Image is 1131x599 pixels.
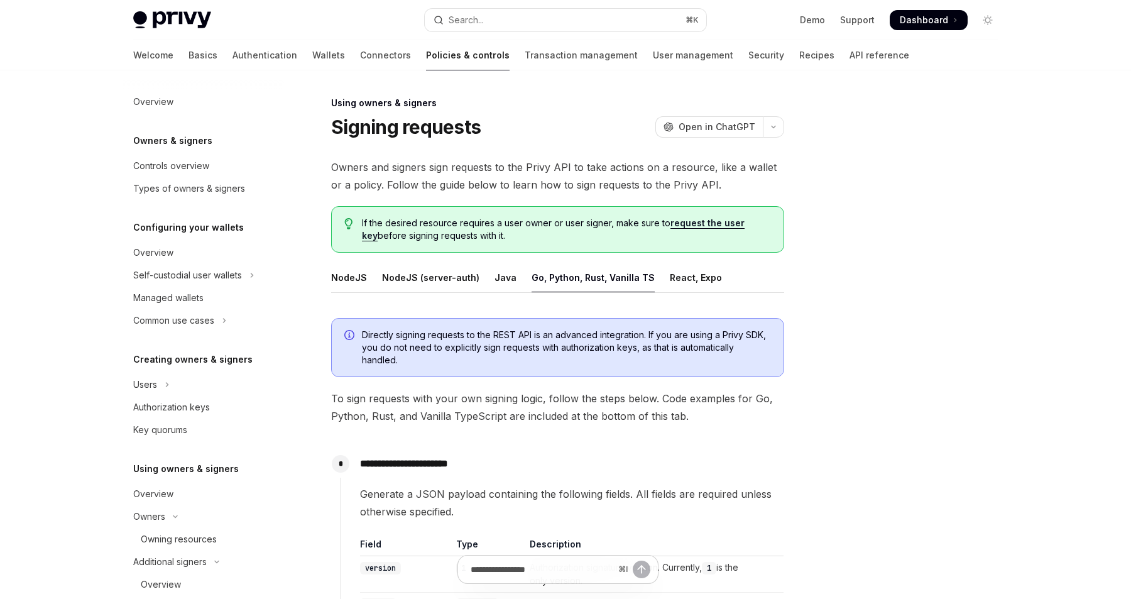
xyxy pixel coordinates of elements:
input: Ask a question... [471,556,613,583]
a: Managed wallets [123,287,284,309]
a: Owning resources [123,528,284,551]
a: Wallets [312,40,345,70]
button: Open search [425,9,706,31]
span: Open in ChatGPT [679,121,755,133]
a: Overview [123,483,284,505]
a: Overview [123,91,284,113]
span: Dashboard [900,14,948,26]
button: Toggle Self-custodial user wallets section [123,264,284,287]
div: Authorization keys [133,400,210,415]
img: light logo [133,11,211,29]
th: Description [525,538,758,556]
span: Owners and signers sign requests to the Privy API to take actions on a resource, like a wallet or... [331,158,784,194]
div: Controls overview [133,158,209,173]
div: Overview [141,577,181,592]
div: Overview [133,94,173,109]
button: Toggle Additional signers section [123,551,284,573]
a: Overview [123,241,284,264]
a: API reference [850,40,909,70]
a: Welcome [133,40,173,70]
a: Key quorums [123,419,284,441]
div: NodeJS [331,263,367,292]
div: Additional signers [133,554,207,569]
button: Toggle dark mode [978,10,998,30]
button: Send message [633,561,650,578]
a: Dashboard [890,10,968,30]
div: Search... [449,13,484,28]
div: Using owners & signers [331,97,784,109]
th: Type [451,538,525,556]
div: Self-custodial user wallets [133,268,242,283]
a: Authentication [232,40,297,70]
a: Connectors [360,40,411,70]
a: Support [840,14,875,26]
svg: Info [344,330,357,343]
h1: Signing requests [331,116,481,138]
div: Java [494,263,516,292]
a: User management [653,40,733,70]
a: Controls overview [123,155,284,177]
a: Authorization keys [123,396,284,419]
div: Managed wallets [133,290,204,305]
div: Common use cases [133,313,214,328]
h5: Creating owners & signers [133,352,253,367]
span: Directly signing requests to the REST API is an advanced integration. If you are using a Privy SD... [362,329,771,366]
div: Go, Python, Rust, Vanilla TS [532,263,655,292]
a: Types of owners & signers [123,177,284,200]
div: NodeJS (server-auth) [382,263,479,292]
h5: Configuring your wallets [133,220,244,235]
a: Basics [188,40,217,70]
button: Open in ChatGPT [655,116,763,138]
a: Demo [800,14,825,26]
a: Recipes [799,40,834,70]
svg: Tip [344,218,353,229]
div: Owners [133,509,165,524]
div: React, Expo [670,263,722,292]
span: If the desired resource requires a user owner or user signer, make sure to before signing request... [362,217,771,242]
span: Generate a JSON payload containing the following fields. All fields are required unless otherwise... [360,485,784,520]
div: Types of owners & signers [133,181,245,196]
a: Transaction management [525,40,638,70]
div: Owning resources [141,532,217,547]
h5: Owners & signers [133,133,212,148]
span: To sign requests with your own signing logic, follow the steps below. Code examples for Go, Pytho... [331,390,784,425]
div: Overview [133,245,173,260]
button: Toggle Owners section [123,505,284,528]
a: Security [748,40,784,70]
a: Overview [123,573,284,596]
h5: Using owners & signers [133,461,239,476]
button: Toggle Common use cases section [123,309,284,332]
span: ⌘ K [686,15,699,25]
a: Policies & controls [426,40,510,70]
div: Users [133,377,157,392]
div: Overview [133,486,173,502]
div: Key quorums [133,422,187,437]
th: Field [360,538,451,556]
button: Toggle Users section [123,373,284,396]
